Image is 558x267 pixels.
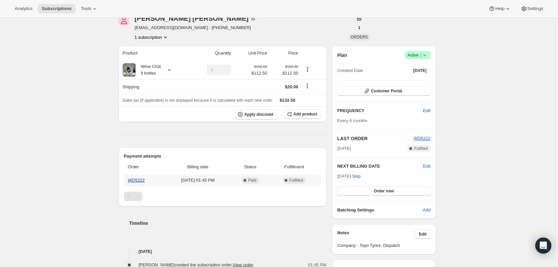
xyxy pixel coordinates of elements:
[248,178,256,183] span: Paid
[423,107,430,114] span: Edit
[129,220,327,227] h2: Timeline
[302,66,313,73] button: Product actions
[11,4,36,13] button: Analytics
[337,107,423,114] h2: FREQUENCY
[415,230,431,239] button: Edit
[354,23,365,32] button: 1
[337,242,430,249] span: Company - Toyo Tyres- Dispatch
[337,230,415,239] h3: Notes
[535,238,551,254] div: Open Intercom Messenger
[123,98,273,103] span: Sales tax (if applicable) is not displayed because it is calculated with each new order.
[371,88,402,94] span: Customer Portal
[337,118,367,123] span: Every 6 months
[337,67,363,74] span: Created Date
[285,84,298,89] span: $20.00
[135,15,257,22] div: [PERSON_NAME] [PERSON_NAME]
[337,186,430,196] button: Order now
[271,164,317,170] span: Fulfillment
[337,207,423,213] h6: Batching Settings
[419,205,434,215] button: Add
[409,66,431,75] button: [DATE]
[119,248,327,255] h4: [DATE]
[284,109,321,119] button: Add product
[280,98,295,103] span: $132.50
[414,146,428,151] span: Fulfilled
[408,52,428,59] span: Active
[337,52,347,59] h2: Plan
[119,15,129,26] span: Tracey Leete
[414,136,431,141] a: WD5222
[141,71,156,76] small: 6 bottles
[337,86,430,96] button: Customer Portal
[358,25,361,30] span: 1
[419,105,434,116] button: Edit
[124,153,321,160] h2: Payment attempts
[135,34,169,40] button: Product actions
[244,112,273,117] span: Apply discount
[419,232,427,237] span: Edit
[123,63,136,77] img: product img
[337,174,361,179] span: [DATE] ·
[77,4,102,13] button: Tools
[495,6,504,11] span: Help
[135,24,257,31] span: [EMAIL_ADDRESS][DOMAIN_NAME] · [PHONE_NUMBER]
[136,63,161,77] div: Wine Club
[420,53,421,58] span: |
[188,46,233,61] th: Quantity
[289,178,303,183] span: Fulfilled
[348,171,365,182] button: Skip
[374,188,394,194] span: Order now
[254,65,267,69] small: $150.00
[517,4,547,13] button: Settings
[351,35,368,39] span: ORDERS
[423,207,430,213] span: Add
[337,135,414,142] h2: LAST ORDER
[166,164,229,170] span: Billing date
[302,82,313,90] button: Shipping actions
[81,6,91,11] span: Tools
[484,4,515,13] button: Help
[423,163,430,170] button: Edit
[271,70,298,77] span: $112.50
[235,109,277,119] button: Apply discount
[233,164,267,170] span: Status
[124,192,321,201] nav: Pagination
[352,173,361,180] span: Skip
[527,6,543,11] span: Settings
[119,46,188,61] th: Product
[166,177,229,184] span: [DATE] · 01:45 PM
[119,79,188,94] th: Shipping
[293,111,317,117] span: Add product
[124,160,165,174] th: Order
[15,6,32,11] span: Analytics
[233,46,269,61] th: Unit Price
[269,46,300,61] th: Price
[414,135,431,142] button: WD5222
[285,65,298,69] small: $150.00
[337,163,423,170] h2: NEXT BILLING DATE
[337,145,351,152] span: [DATE]
[38,4,76,13] button: Subscriptions
[42,6,72,11] span: Subscriptions
[251,70,267,77] span: $112.50
[413,68,427,73] span: [DATE]
[128,178,145,183] a: WD5222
